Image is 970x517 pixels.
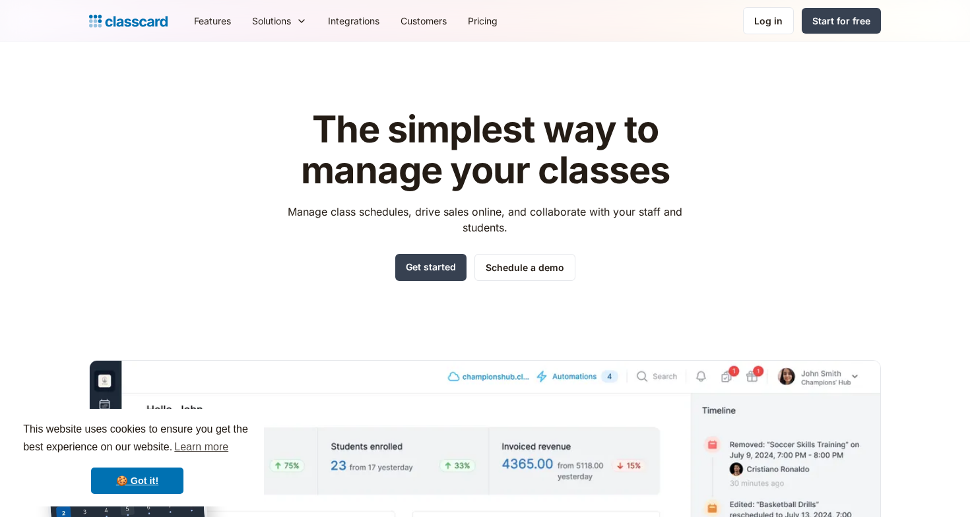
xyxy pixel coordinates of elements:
[390,6,457,36] a: Customers
[242,6,317,36] div: Solutions
[183,6,242,36] a: Features
[743,7,794,34] a: Log in
[812,14,870,28] div: Start for free
[457,6,508,36] a: Pricing
[11,409,264,506] div: cookieconsent
[754,14,783,28] div: Log in
[172,437,230,457] a: learn more about cookies
[276,204,695,235] p: Manage class schedules, drive sales online, and collaborate with your staff and students.
[802,8,881,34] a: Start for free
[91,468,183,494] a: dismiss cookie message
[395,254,467,281] a: Get started
[317,6,390,36] a: Integrations
[276,109,695,191] h1: The simplest way to manage your classes
[252,14,291,28] div: Solutions
[474,254,575,281] a: Schedule a demo
[89,12,168,30] a: home
[23,421,251,457] span: This website uses cookies to ensure you get the best experience on our website.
